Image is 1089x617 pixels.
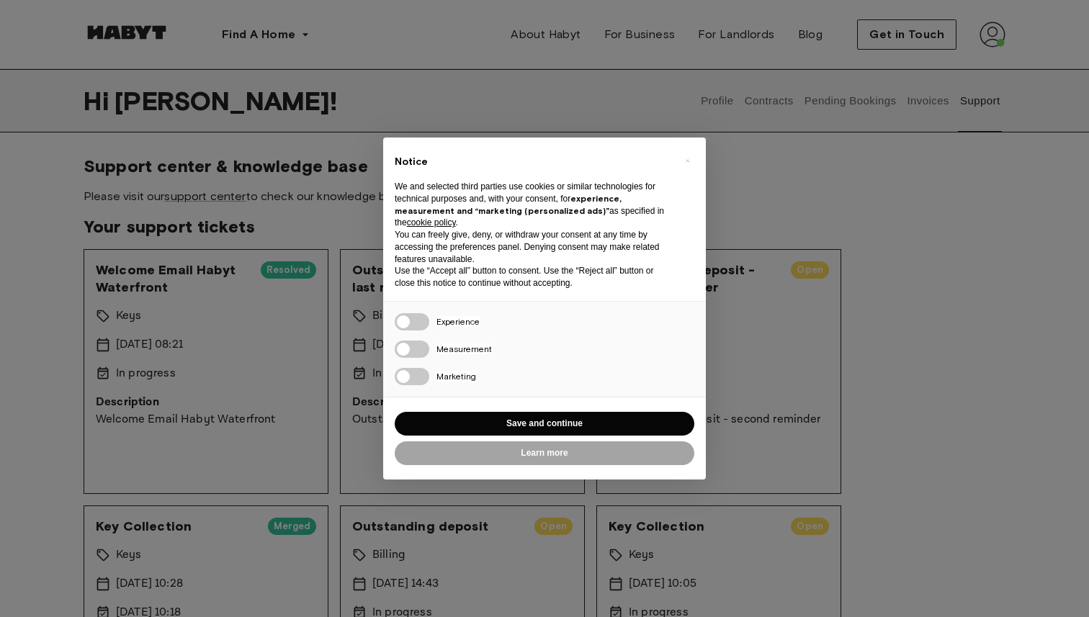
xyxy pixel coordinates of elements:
[395,441,694,465] button: Learn more
[395,155,671,169] h2: Notice
[676,149,699,172] button: Close this notice
[436,343,492,354] span: Measurement
[407,217,456,228] a: cookie policy
[395,229,671,265] p: You can freely give, deny, or withdraw your consent at any time by accessing the preferences pane...
[436,316,480,327] span: Experience
[685,152,690,169] span: ×
[395,412,694,436] button: Save and continue
[395,193,622,216] strong: experience, measurement and “marketing (personalized ads)”
[395,181,671,229] p: We and selected third parties use cookies or similar technologies for technical purposes and, wit...
[395,265,671,289] p: Use the “Accept all” button to consent. Use the “Reject all” button or close this notice to conti...
[436,371,476,382] span: Marketing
